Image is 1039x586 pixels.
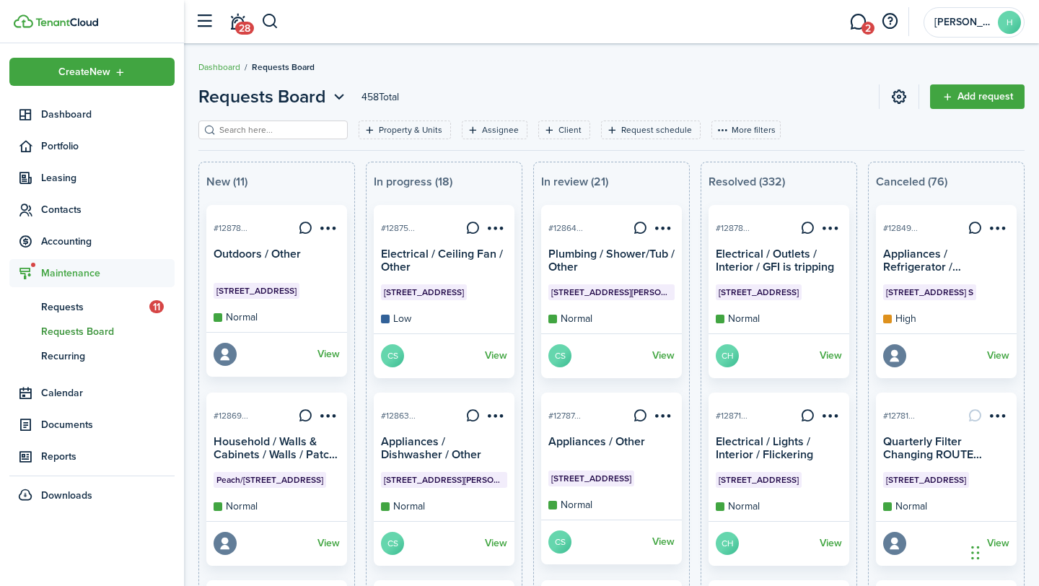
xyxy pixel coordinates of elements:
[716,311,842,326] card-mark: Normal
[716,248,842,274] card-title: Electrical / Outlets / Interior / GFI is tripping
[198,84,348,110] button: Requests Board
[548,311,675,326] card-mark: Normal
[41,107,175,122] span: Dashboard
[317,343,340,366] a: View
[541,173,682,191] board-column-status: In review (21)
[198,61,240,74] a: Dashboard
[877,9,902,34] button: Open resource center
[652,344,675,367] a: View
[716,435,842,461] card-title: Electrical / Lights / Interior / Flickering
[621,123,692,136] filter-tag-label: Request schedule
[548,497,675,512] card-mark: Normal
[214,435,340,461] card-title: Household / Walls & Cabinets / Walls / Patch hole
[41,170,175,185] span: Leasing
[883,499,1009,514] card-mark: Normal
[558,123,582,136] filter-tag-label: Client
[876,173,1017,191] board-column-status: Canceled (76)
[198,84,348,110] button: Open menu
[462,121,527,139] filter-tag: Open filter
[9,319,175,344] a: Requests Board
[381,222,415,235] span: #12875...
[9,344,175,368] a: Recurring
[601,121,701,139] filter-tag: Open filter
[716,344,739,367] avatar-text: CH
[41,417,175,432] span: Documents
[930,84,1025,109] a: Add request
[548,435,675,460] card-title: Appliances / Other
[214,310,340,325] card-mark: Normal
[711,121,781,139] button: More filters
[374,173,514,191] board-column-status: In progress (18)
[9,100,175,128] a: Dashboard
[967,517,1039,586] iframe: Chat Widget
[719,473,799,486] span: [STREET_ADDRESS]
[381,344,404,367] avatar-text: CS
[216,123,343,137] input: Search here...
[716,409,748,422] span: #12871...
[384,473,504,486] span: [STREET_ADDRESS][PERSON_NAME]
[214,409,248,422] span: #12869...
[41,449,175,464] span: Reports
[862,22,874,35] span: 2
[198,84,326,110] span: Requests Board
[41,202,175,217] span: Contacts
[716,532,739,555] avatar-text: CH
[820,532,842,555] a: View
[381,248,507,274] card-title: Electrical / Ceiling Fan / Other
[9,58,175,86] button: Open menu
[381,409,416,422] span: #12863...
[384,286,464,299] span: [STREET_ADDRESS]
[216,473,323,486] span: Peach/[STREET_ADDRESS]
[719,286,799,299] span: [STREET_ADDRESS]
[14,14,33,28] img: TenantCloud
[379,123,442,136] filter-tag-label: Property & Units
[883,248,1009,274] card-title: Appliances / Refrigerator / Temperature / Not getting cold
[886,473,966,486] span: [STREET_ADDRESS]
[41,385,175,401] span: Calendar
[485,344,507,367] a: View
[9,442,175,471] a: Reports
[359,121,451,139] filter-tag: Open filter
[381,499,507,514] card-mark: Normal
[844,4,872,40] a: Messaging
[214,222,247,235] span: #12878...
[883,222,918,235] span: #12849...
[252,61,315,74] span: Requests Board
[709,173,849,191] board-column-status: Resolved (332)
[216,284,297,297] span: [STREET_ADDRESS]
[41,488,92,503] span: Downloads
[35,18,98,27] img: TenantCloud
[41,234,175,249] span: Accounting
[883,409,915,422] span: #12781...
[381,532,404,555] avatar-text: CS
[224,4,251,40] a: Notifications
[551,472,631,485] span: [STREET_ADDRESS]
[317,532,340,555] a: View
[214,499,340,514] card-mark: Normal
[551,286,672,299] span: [STREET_ADDRESS][PERSON_NAME]
[41,266,175,281] span: Maintenance
[883,435,1009,461] card-title: Quarterly Filter Changing ROUTE THREE
[361,89,399,105] header-page-total: 458 Total
[886,286,973,299] span: [STREET_ADDRESS] S
[41,139,175,154] span: Portfolio
[485,532,507,555] a: View
[58,67,110,77] span: Create New
[548,530,571,554] avatar-text: CS
[41,299,149,315] span: Requests
[820,344,842,367] a: View
[987,344,1009,367] a: View
[716,222,750,235] span: #12878...
[214,248,340,272] card-title: Outdoors / Other
[716,499,842,514] card-mark: Normal
[381,435,507,461] card-title: Appliances / Dishwasher / Other
[548,248,675,274] card-title: Plumbing / Shower/Tub / Other
[998,11,1021,34] avatar-text: H
[190,8,218,35] button: Open sidebar
[235,22,254,35] span: 28
[381,311,507,326] card-mark: Low
[41,324,175,339] span: Requests Board
[971,531,980,574] div: Drag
